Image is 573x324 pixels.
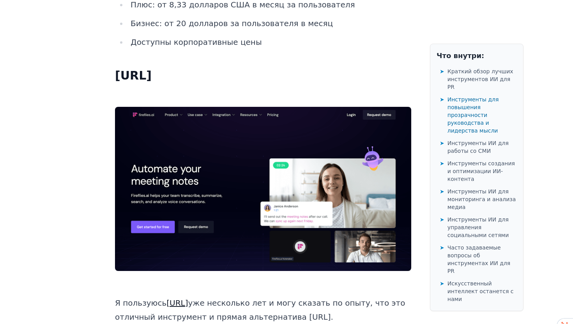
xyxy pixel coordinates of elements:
[440,278,517,305] a: ➤Искусственный интеллект останется с нами
[440,94,517,136] a: ➤Инструменты для повышения прозрачности руководства и лидерства мысли
[447,160,515,182] font: Инструменты создания и оптимизации ИИ-контента
[131,37,262,47] font: Доступны корпоративные цены
[440,242,517,276] a: ➤Часто задаваемые вопросы об инструментах ИИ для PR
[447,140,509,154] font: Инструменты ИИ для работы со СМИ
[440,244,444,251] font: ➤
[115,298,166,308] font: Я пользуюсь
[166,298,188,308] a: [URL]
[440,96,444,103] font: ➤
[440,216,444,223] font: ➤
[440,188,444,195] font: ➤
[115,69,152,82] font: [URL]
[440,158,517,184] a: ➤Инструменты создания и оптимизации ИИ-контента
[440,140,444,146] font: ➤
[440,68,444,74] font: ➤
[447,96,499,134] font: Инструменты для повышения прозрачности руководства и лидерства мысли
[447,244,511,274] font: Часто задаваемые вопросы об инструментах ИИ для PR
[440,214,517,241] a: ➤Инструменты ИИ для управления социальными сетями
[440,138,517,156] a: ➤Инструменты ИИ для работы со СМИ
[115,107,411,271] img: светлячки.png
[131,19,333,28] font: Бизнес: от 20 долларов за пользователя в месяц
[437,51,484,60] font: Что внутри:
[447,68,513,90] font: Краткий обзор лучших инструментов ИИ для PR
[447,280,514,302] font: Искусственный интеллект останется с нами
[440,66,517,92] a: ➤Краткий обзор лучших инструментов ИИ для PR
[115,298,405,322] font: уже несколько лет и могу сказать по опыту, что это отличный инструмент и прямая альтернатива [URL].
[440,280,444,287] font: ➤
[447,216,509,238] font: Инструменты ИИ для управления социальными сетями
[440,160,444,166] font: ➤
[440,186,517,212] a: ➤Инструменты ИИ для мониторинга и анализа медиа
[447,188,516,210] font: Инструменты ИИ для мониторинга и анализа медиа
